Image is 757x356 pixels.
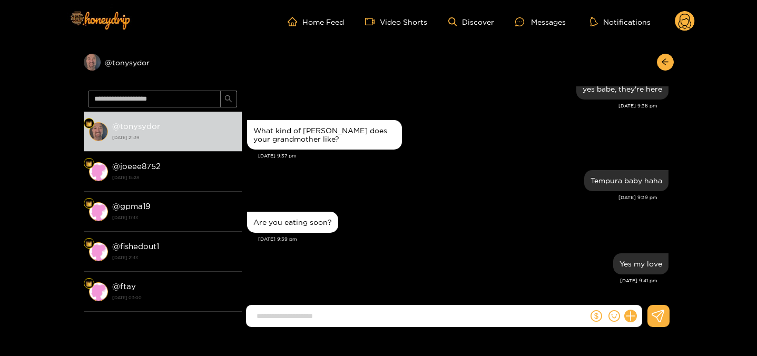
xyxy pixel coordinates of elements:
span: search [224,95,232,104]
div: [DATE] 9:39 pm [258,235,668,243]
strong: @ tonysydor [112,122,160,131]
a: Home Feed [288,17,344,26]
div: Sep. 20, 9:36 pm [576,78,668,100]
div: Are you eating soon? [253,218,332,226]
div: What kind of [PERSON_NAME] does your grandmother like? [253,126,396,143]
img: conversation [89,242,108,261]
strong: @ fishedout1 [112,242,159,251]
span: video-camera [365,17,380,26]
strong: [DATE] 17:13 [112,213,237,222]
button: dollar [588,308,604,324]
img: conversation [89,162,108,181]
img: conversation [89,122,108,141]
button: search [220,91,237,107]
strong: @ ftay [112,282,136,291]
strong: [DATE] 21:39 [112,133,237,142]
span: smile [608,310,620,322]
img: Fan Level [86,281,92,287]
div: @tonysydor [84,54,242,71]
span: dollar [591,310,602,322]
div: Messages [515,16,566,28]
img: Fan Level [86,201,92,207]
button: arrow-left [657,54,674,71]
div: [DATE] 9:37 pm [258,152,668,160]
img: conversation [89,282,108,301]
div: Sep. 20, 9:39 pm [247,212,338,233]
div: Sep. 20, 9:37 pm [247,120,402,150]
div: Yes my love [620,260,662,268]
strong: [DATE] 21:13 [112,253,237,262]
img: Fan Level [86,161,92,167]
div: [DATE] 9:39 pm [247,194,657,201]
img: Fan Level [86,241,92,247]
div: yes babe, they're here [583,85,662,93]
a: Discover [448,17,494,26]
div: Sep. 20, 9:39 pm [584,170,668,191]
strong: @ gpma19 [112,202,151,211]
strong: [DATE] 03:00 [112,293,237,302]
strong: [DATE] 15:28 [112,173,237,182]
img: conversation [89,202,108,221]
div: Sep. 20, 9:41 pm [613,253,668,274]
span: arrow-left [661,58,669,67]
div: Tempura baby haha [591,176,662,185]
div: [DATE] 9:36 pm [247,102,657,110]
button: Notifications [587,16,654,27]
a: Video Shorts [365,17,427,26]
div: [DATE] 9:41 pm [247,277,657,284]
strong: @ joeee8752 [112,162,161,171]
span: home [288,17,302,26]
img: Fan Level [86,121,92,127]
